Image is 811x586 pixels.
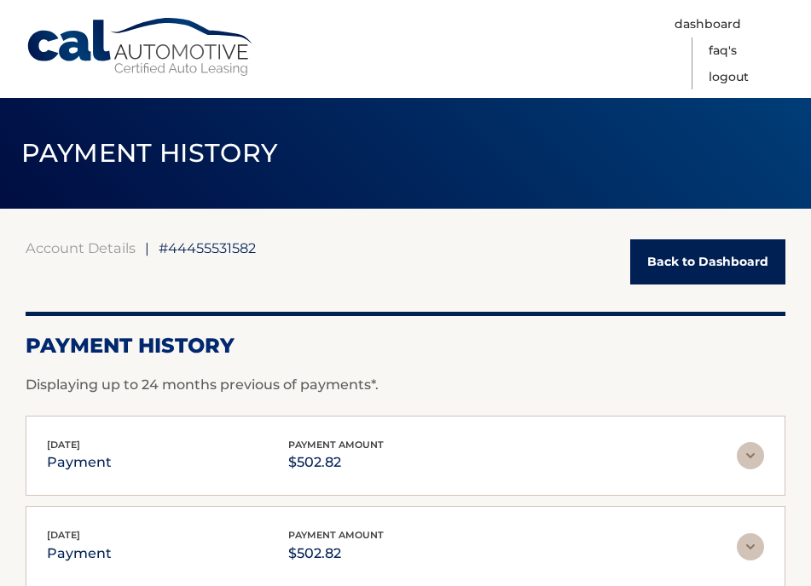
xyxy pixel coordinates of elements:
[26,375,785,395] p: Displaying up to 24 months previous of payments*.
[709,64,749,90] a: Logout
[709,37,737,64] a: FAQ's
[21,137,278,169] span: PAYMENT HISTORY
[47,439,80,451] span: [DATE]
[26,333,785,359] h2: Payment History
[288,542,384,566] p: $502.82
[288,529,384,541] span: payment amount
[145,239,149,256] span: |
[288,451,384,474] p: $502.82
[288,439,384,451] span: payment amount
[675,11,741,37] a: Dashboard
[47,542,112,566] p: payment
[737,442,764,469] img: accordion-rest.svg
[26,239,136,256] a: Account Details
[47,529,80,541] span: [DATE]
[26,17,256,78] a: Cal Automotive
[47,451,112,474] p: payment
[737,533,764,560] img: accordion-rest.svg
[630,239,785,284] a: Back to Dashboard
[159,239,256,256] span: #44455531582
